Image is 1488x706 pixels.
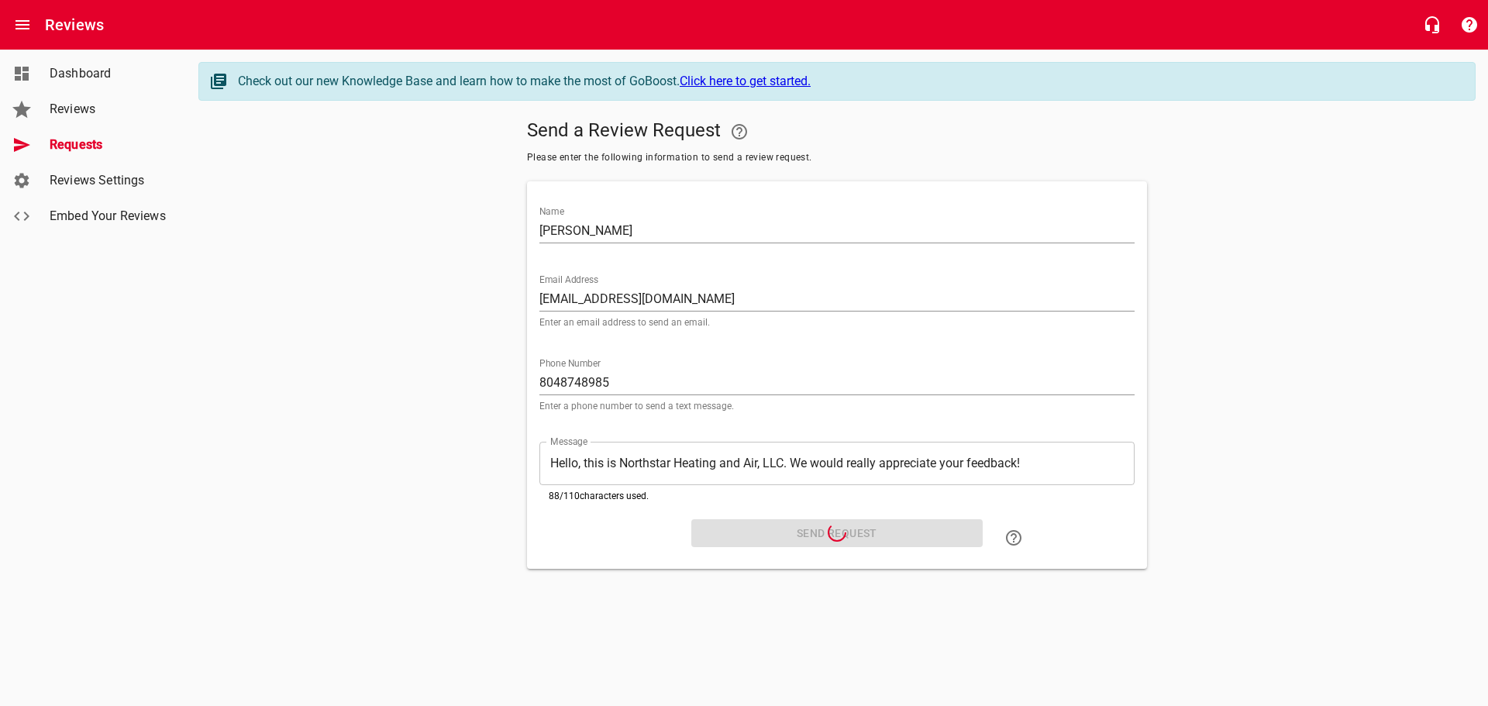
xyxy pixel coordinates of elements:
[50,171,167,190] span: Reviews Settings
[50,64,167,83] span: Dashboard
[50,136,167,154] span: Requests
[549,491,649,501] span: 88 / 110 characters used.
[527,150,1147,166] span: Please enter the following information to send a review request.
[527,113,1147,150] h5: Send a Review Request
[1451,6,1488,43] button: Support Portal
[50,207,167,226] span: Embed Your Reviews
[45,12,104,37] h6: Reviews
[539,359,601,368] label: Phone Number
[721,113,758,150] a: Your Google or Facebook account must be connected to "Send a Review Request"
[995,519,1032,556] a: Learn how to "Send a Review Request"
[539,318,1135,327] p: Enter an email address to send an email.
[539,207,564,216] label: Name
[1414,6,1451,43] button: Live Chat
[680,74,811,88] a: Click here to get started.
[50,100,167,119] span: Reviews
[4,6,41,43] button: Open drawer
[539,275,598,284] label: Email Address
[539,401,1135,411] p: Enter a phone number to send a text message.
[550,456,1124,470] textarea: Hello, this is Northstar Heating and Air, LLC. We would really appreciate your feedback!
[238,72,1459,91] div: Check out our new Knowledge Base and learn how to make the most of GoBoost.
